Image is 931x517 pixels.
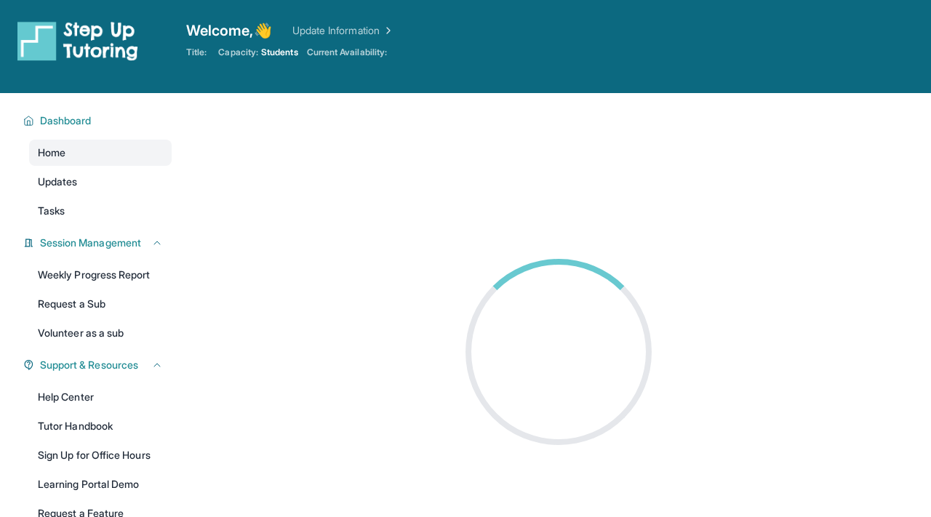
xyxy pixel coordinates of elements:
button: Support & Resources [34,358,163,372]
a: Help Center [29,384,172,410]
a: Request a Sub [29,291,172,317]
span: Dashboard [40,113,92,128]
span: Session Management [40,236,141,250]
span: Support & Resources [40,358,138,372]
a: Updates [29,169,172,195]
button: Dashboard [34,113,163,128]
span: Tasks [38,204,65,218]
span: Title: [186,47,207,58]
a: Learning Portal Demo [29,471,172,497]
span: Students [261,47,298,58]
button: Session Management [34,236,163,250]
span: Home [38,145,65,160]
span: Updates [38,175,78,189]
a: Weekly Progress Report [29,262,172,288]
span: Capacity: [218,47,258,58]
a: Tasks [29,198,172,224]
a: Home [29,140,172,166]
span: Welcome, 👋 [186,20,272,41]
a: Sign Up for Office Hours [29,442,172,468]
a: Update Information [292,23,394,38]
span: Current Availability: [307,47,387,58]
img: Chevron Right [380,23,394,38]
a: Volunteer as a sub [29,320,172,346]
img: logo [17,20,138,61]
a: Tutor Handbook [29,413,172,439]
